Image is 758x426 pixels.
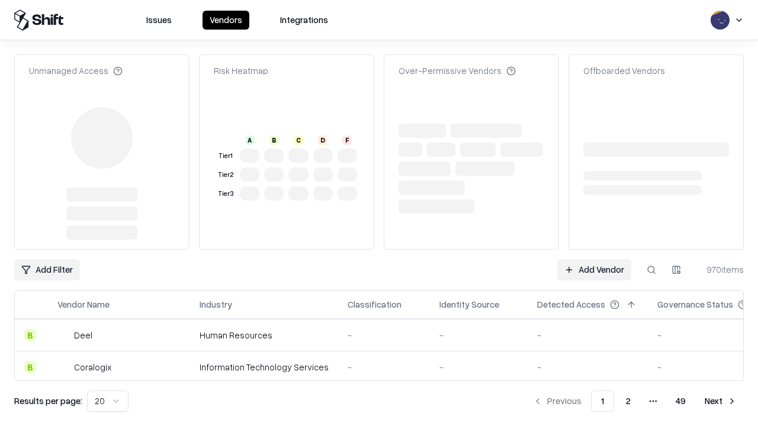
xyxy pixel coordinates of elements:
p: Results per page: [14,395,82,407]
nav: pagination [526,390,744,412]
button: Integrations [273,11,335,30]
div: Detected Access [537,298,605,311]
div: - [348,329,420,341]
div: - [439,329,518,341]
div: Deel [74,329,92,341]
div: - [537,361,638,373]
div: Classification [348,298,402,311]
div: A [245,135,255,145]
button: 1 [591,390,614,412]
div: Offboarded Vendors [583,64,665,77]
div: Information Technology Services [200,361,329,373]
button: Next [698,390,744,412]
div: Coralogix [74,361,111,373]
div: Unmanaged Access [29,64,123,77]
button: Vendors [203,11,249,30]
button: 49 [666,390,695,412]
div: Human Resources [200,329,329,341]
div: 970 items [696,263,744,276]
div: Over-Permissive Vendors [399,64,516,77]
div: Vendor Name [57,298,110,311]
div: - [439,361,518,373]
div: Governance Status [657,298,733,311]
div: C [294,135,303,145]
button: Issues [139,11,179,30]
div: F [342,135,352,145]
div: - [537,329,638,341]
div: Industry [200,298,232,311]
div: Tier 3 [216,189,235,199]
div: Identity Source [439,298,499,311]
div: B [24,329,36,341]
div: Tier 1 [216,151,235,161]
div: - [348,361,420,373]
button: 2 [616,390,640,412]
a: Add Vendor [557,259,631,280]
button: Add Filter [14,259,80,280]
div: B [269,135,279,145]
div: Risk Heatmap [214,64,268,77]
div: B [24,361,36,373]
div: D [318,135,327,145]
div: Tier 2 [216,170,235,180]
img: Deel [57,329,69,341]
img: Coralogix [57,361,69,373]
